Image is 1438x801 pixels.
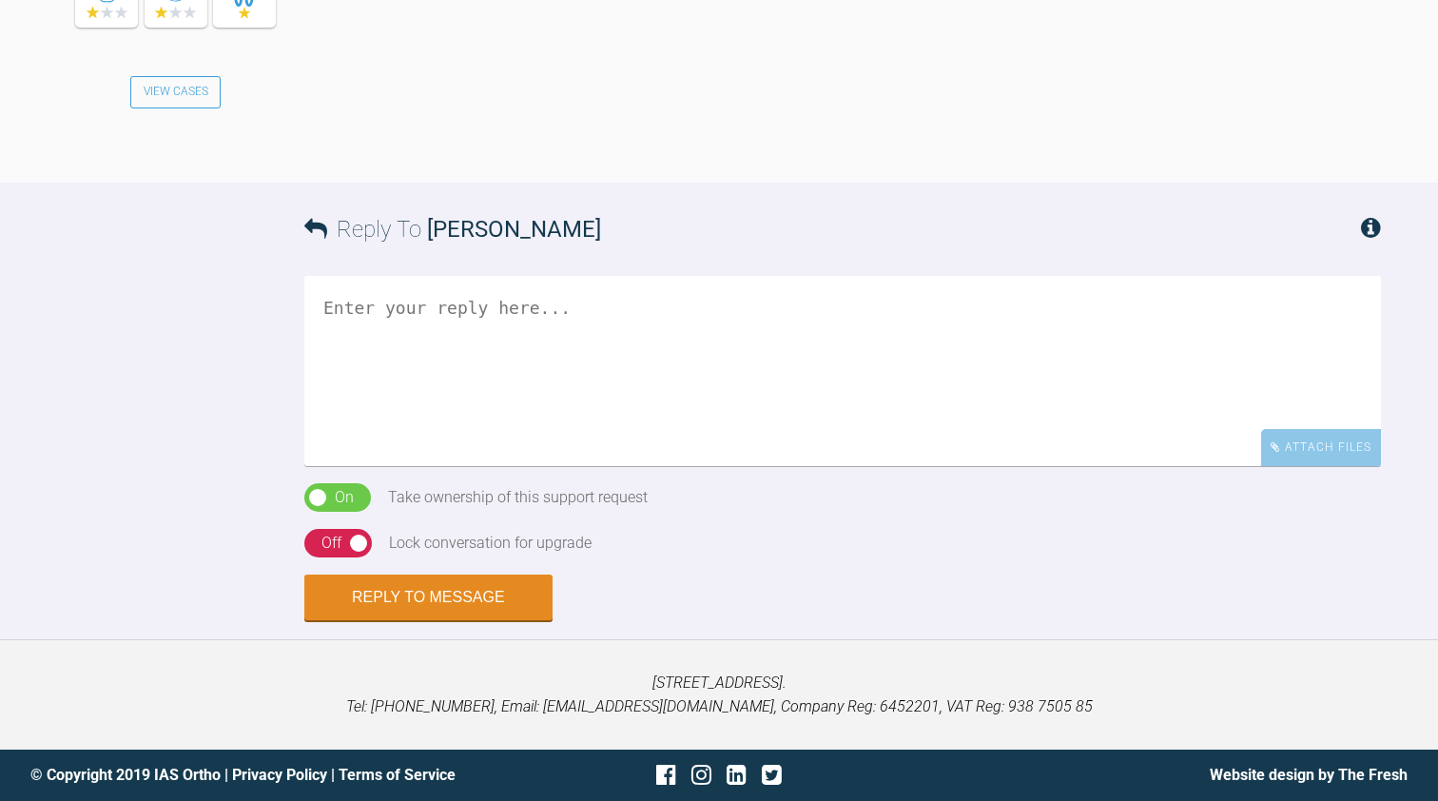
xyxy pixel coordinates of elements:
[304,211,601,247] h3: Reply To
[335,485,354,510] div: On
[130,76,222,108] a: View Cases
[339,766,456,784] a: Terms of Service
[321,531,341,556] div: Off
[1261,429,1381,466] div: Attach Files
[30,763,490,788] div: © Copyright 2019 IAS Ortho | |
[1210,766,1408,784] a: Website design by The Fresh
[427,216,601,243] span: [PERSON_NAME]
[388,485,648,510] div: Take ownership of this support request
[30,671,1408,719] p: [STREET_ADDRESS]. Tel: [PHONE_NUMBER], Email: [EMAIL_ADDRESS][DOMAIN_NAME], Company Reg: 6452201,...
[232,766,327,784] a: Privacy Policy
[304,575,553,620] button: Reply to Message
[389,531,592,556] div: Lock conversation for upgrade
